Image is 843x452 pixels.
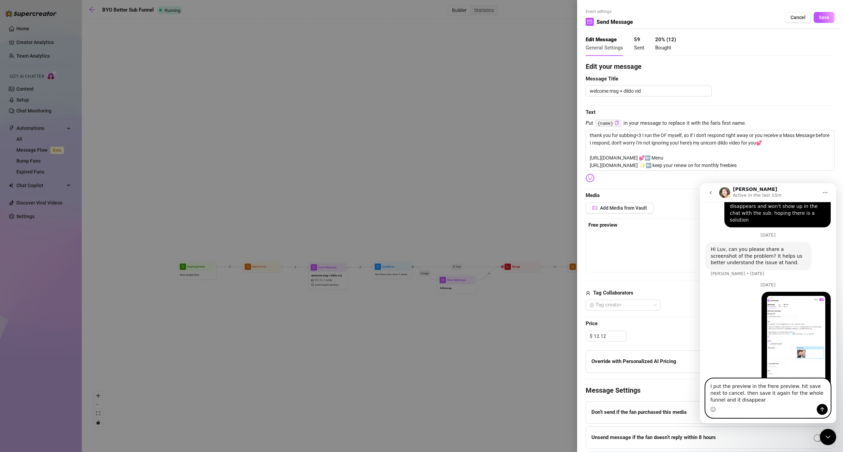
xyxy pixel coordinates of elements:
[586,36,617,43] strong: Edit Message
[591,409,687,415] strong: Don’t send if the fan purchased this media
[586,192,600,198] strong: Media
[634,45,644,51] span: Sent
[586,76,618,82] strong: Message Title
[820,429,836,445] iframe: Intercom live chat
[586,109,596,115] strong: Text
[586,320,598,327] strong: Price
[615,121,619,125] span: copy
[634,36,640,43] strong: 59
[587,19,592,24] span: mail
[791,15,806,20] span: Cancel
[597,18,633,26] span: Send Message
[615,121,619,126] button: Click to Copy
[586,86,712,96] textarea: welcome msg + dildo vid
[11,88,64,92] div: [PERSON_NAME] • [DATE]
[5,108,131,216] div: Luv says…
[586,9,633,15] span: Event settings
[819,15,829,20] span: Save
[586,62,642,71] strong: Edit your message
[6,195,131,221] textarea: Message…
[593,290,633,296] strong: Tag Collaborators
[594,331,626,341] input: Free
[586,119,834,127] span: Put in your message to replace it with the fan's first name.
[814,12,834,23] button: Save
[586,386,834,395] h4: Message Settings
[700,183,836,423] iframe: Intercom live chat
[586,289,590,297] span: user
[586,174,594,182] img: svg%3e
[596,120,621,127] code: {name}
[5,59,112,87] div: Hi Luv, can you please share a screenshot of the problem? It helps us better understand the issue...
[600,205,647,211] span: Add Media from Vault
[117,221,128,231] button: Send a message…
[655,36,676,43] strong: 20 % ( 12 )
[586,202,654,213] button: Add Media from Vault
[586,130,834,171] textarea: thank you for subbing<3 I run the OF myself, so if I don't respond right away or you receive a Ma...
[11,63,106,83] div: Hi Luv, can you please share a screenshot of the problem? It helps us better understand the issue...
[5,49,131,59] div: [DATE]
[11,223,16,229] button: Emoji picker
[5,99,131,108] div: [DATE]
[586,45,623,51] span: General Settings
[592,206,597,210] span: picture
[785,12,811,23] button: Cancel
[5,59,131,99] div: Ella says…
[591,358,676,364] strong: Override with Personalized AI Pricing
[655,45,671,51] span: Bought
[588,222,617,228] strong: Free preview
[591,434,716,440] strong: Unsend message if the fan doesn’t reply within 8 hours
